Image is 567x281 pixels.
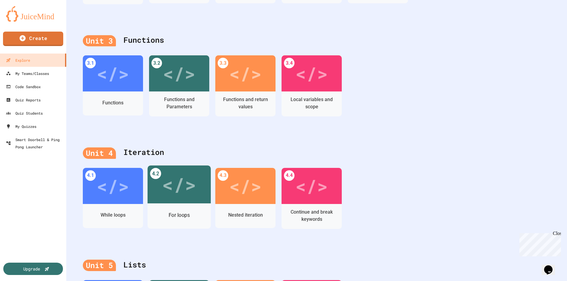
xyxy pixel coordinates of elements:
[218,58,228,68] div: 3.3
[295,60,328,87] div: </>
[6,123,36,130] div: My Quizzes
[83,253,550,277] div: Lists
[220,96,271,110] div: Functions and return values
[3,32,63,46] a: Create
[23,266,40,272] div: Upgrade
[218,170,228,181] div: 4.3
[229,60,262,87] div: </>
[151,58,162,68] div: 3.2
[6,83,41,90] div: Code Sandbox
[6,70,49,77] div: My Teams/Classes
[228,212,263,219] div: Nested iteration
[85,170,96,181] div: 4.1
[83,28,550,52] div: Functions
[286,96,337,110] div: Local variables and scope
[517,231,561,256] iframe: chat widget
[6,110,43,117] div: Quiz Students
[6,136,64,150] div: Smart Doorbell & Ping Pong Launcher
[83,260,116,271] div: Unit 5
[542,257,561,275] iframe: chat widget
[169,211,190,219] div: For loops
[83,147,116,159] div: Unit 4
[83,140,550,165] div: Iteration
[150,168,161,179] div: 4.2
[154,96,205,110] div: Functions and Parameters
[6,57,30,64] div: Explore
[284,58,294,68] div: 3.4
[83,35,116,47] div: Unit 3
[286,208,337,223] div: Continue and break keywords
[102,99,123,107] div: Functions
[163,60,195,87] div: </>
[162,170,196,199] div: </>
[295,172,328,199] div: </>
[6,96,41,103] div: Quiz Reports
[284,170,294,181] div: 4.4
[101,212,126,219] div: While loops
[85,58,96,68] div: 3.1
[97,172,129,199] div: </>
[6,6,60,22] img: logo-orange.svg
[2,2,42,38] div: Chat with us now!Close
[229,172,262,199] div: </>
[97,60,129,87] div: </>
